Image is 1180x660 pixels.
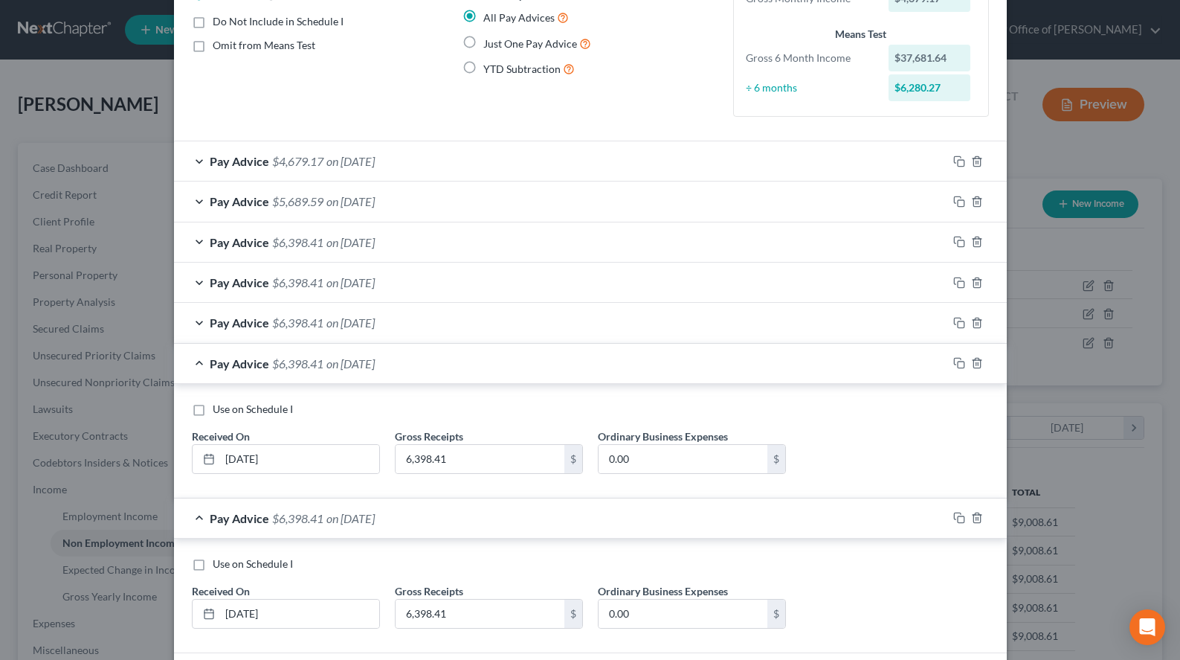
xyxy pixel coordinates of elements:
span: Omit from Means Test [213,39,315,51]
span: on [DATE] [326,511,375,525]
span: on [DATE] [326,356,375,371]
span: Pay Advice [210,235,269,249]
span: Received On [192,430,250,443]
span: on [DATE] [326,194,375,208]
span: Pay Advice [210,356,269,371]
span: Pay Advice [210,511,269,525]
div: $ [564,445,582,473]
span: Pay Advice [210,154,269,168]
label: Ordinary Business Expenses [598,429,728,444]
span: $4,679.17 [272,154,323,168]
div: $ [564,600,582,628]
label: Gross Receipts [395,583,463,599]
div: $37,681.64 [889,45,970,71]
input: 0.00 [396,600,564,628]
span: $6,398.41 [272,511,323,525]
div: $ [767,445,785,473]
div: $ [767,600,785,628]
input: 0.00 [599,600,767,628]
span: $6,398.41 [272,356,323,371]
span: $6,398.41 [272,235,323,249]
span: Pay Advice [210,194,269,208]
div: $6,280.27 [889,74,970,101]
input: MM/DD/YYYY [220,445,379,473]
span: Pay Advice [210,315,269,330]
div: Gross 6 Month Income [738,51,882,65]
span: on [DATE] [326,275,375,289]
span: Just One Pay Advice [483,37,577,50]
div: ÷ 6 months [738,80,882,95]
span: Received On [192,585,250,597]
span: Pay Advice [210,275,269,289]
span: All Pay Advices [483,11,555,24]
div: Open Intercom Messenger [1129,609,1165,645]
label: Gross Receipts [395,429,463,444]
span: Use on Schedule I [213,403,293,415]
div: Means Test [746,27,976,42]
label: Ordinary Business Expenses [598,583,728,599]
input: MM/DD/YYYY [220,600,379,628]
span: Use on Schedule I [213,557,293,570]
span: on [DATE] [326,235,375,249]
span: $6,398.41 [272,315,323,330]
input: 0.00 [599,445,767,473]
span: Do Not Include in Schedule I [213,15,344,28]
input: 0.00 [396,445,564,473]
span: on [DATE] [326,154,375,168]
span: YTD Subtraction [483,63,561,75]
span: $6,398.41 [272,275,323,289]
span: on [DATE] [326,315,375,330]
span: $5,689.59 [272,194,323,208]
